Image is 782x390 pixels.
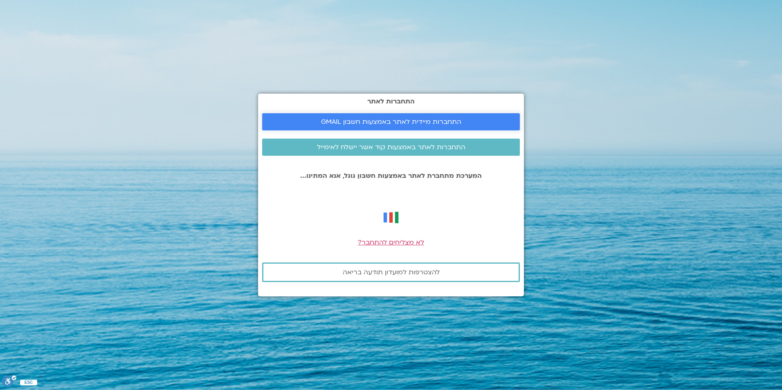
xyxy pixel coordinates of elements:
[262,98,520,105] h2: התחברות לאתר
[358,238,424,247] a: לא מצליחים להתחבר?
[317,143,465,151] span: התחברות לאתר באמצעות קוד אשר יישלח לאימייל
[321,118,461,126] span: התחברות מיידית לאתר באמצעות חשבון GMAIL
[262,262,520,282] a: להצטרפות למועדון תודעה בריאה
[262,172,520,179] p: המערכת מתחברת לאתר באמצעות חשבון גוגל, אנא המתינו...
[262,113,520,130] a: התחברות מיידית לאתר באמצעות חשבון GMAIL
[343,269,440,276] span: להצטרפות למועדון תודעה בריאה
[262,139,520,156] a: התחברות לאתר באמצעות קוד אשר יישלח לאימייל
